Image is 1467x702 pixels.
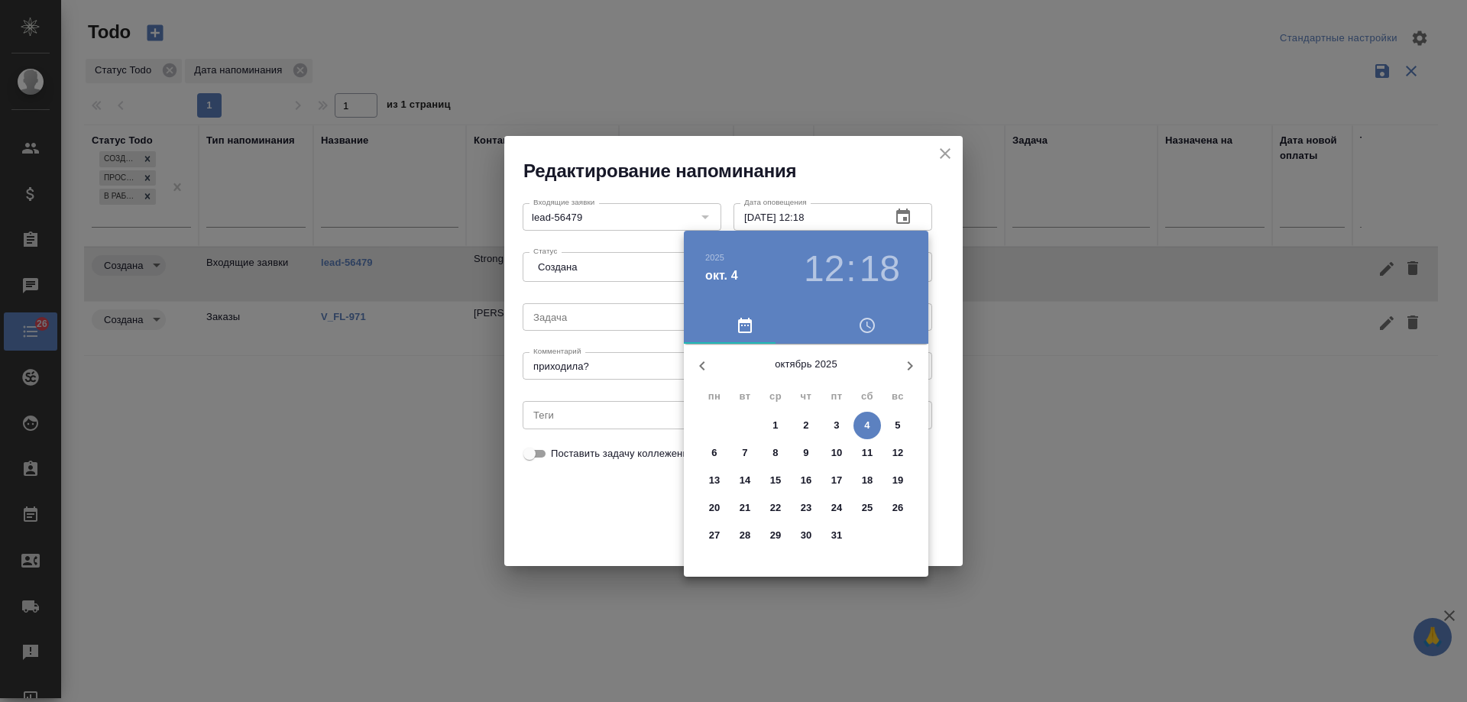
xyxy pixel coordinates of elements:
[740,500,751,516] p: 21
[701,389,728,404] span: пн
[705,253,724,262] button: 2025
[705,267,738,285] button: окт. 4
[792,412,820,439] button: 2
[709,528,721,543] p: 27
[709,500,721,516] p: 20
[709,473,721,488] p: 13
[792,439,820,467] button: 9
[721,357,892,372] p: октябрь 2025
[772,418,778,433] p: 1
[740,528,751,543] p: 28
[801,528,812,543] p: 30
[731,439,759,467] button: 7
[884,439,912,467] button: 12
[853,412,881,439] button: 4
[762,412,789,439] button: 1
[823,412,850,439] button: 3
[892,445,904,461] p: 12
[762,389,789,404] span: ср
[801,473,812,488] p: 16
[731,494,759,522] button: 21
[831,473,843,488] p: 17
[853,467,881,494] button: 18
[834,418,839,433] p: 3
[762,467,789,494] button: 15
[772,445,778,461] p: 8
[803,445,808,461] p: 9
[895,418,900,433] p: 5
[860,247,900,290] button: 18
[823,467,850,494] button: 17
[731,389,759,404] span: вт
[701,522,728,549] button: 27
[823,494,850,522] button: 24
[701,467,728,494] button: 13
[792,467,820,494] button: 16
[742,445,747,461] p: 7
[762,522,789,549] button: 29
[862,473,873,488] p: 18
[711,445,717,461] p: 6
[792,494,820,522] button: 23
[831,528,843,543] p: 31
[853,494,881,522] button: 25
[770,473,782,488] p: 15
[884,412,912,439] button: 5
[803,418,808,433] p: 2
[884,389,912,404] span: вс
[853,439,881,467] button: 11
[762,494,789,522] button: 22
[804,247,844,290] button: 12
[823,522,850,549] button: 31
[731,522,759,549] button: 28
[846,247,856,290] h3: :
[864,418,870,433] p: 4
[853,389,881,404] span: сб
[884,467,912,494] button: 19
[892,473,904,488] p: 19
[831,500,843,516] p: 24
[740,473,751,488] p: 14
[823,389,850,404] span: пт
[801,500,812,516] p: 23
[831,445,843,461] p: 10
[701,439,728,467] button: 6
[884,494,912,522] button: 26
[823,439,850,467] button: 10
[862,445,873,461] p: 11
[701,494,728,522] button: 20
[792,389,820,404] span: чт
[792,522,820,549] button: 30
[770,500,782,516] p: 22
[892,500,904,516] p: 26
[762,439,789,467] button: 8
[731,467,759,494] button: 14
[862,500,873,516] p: 25
[770,528,782,543] p: 29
